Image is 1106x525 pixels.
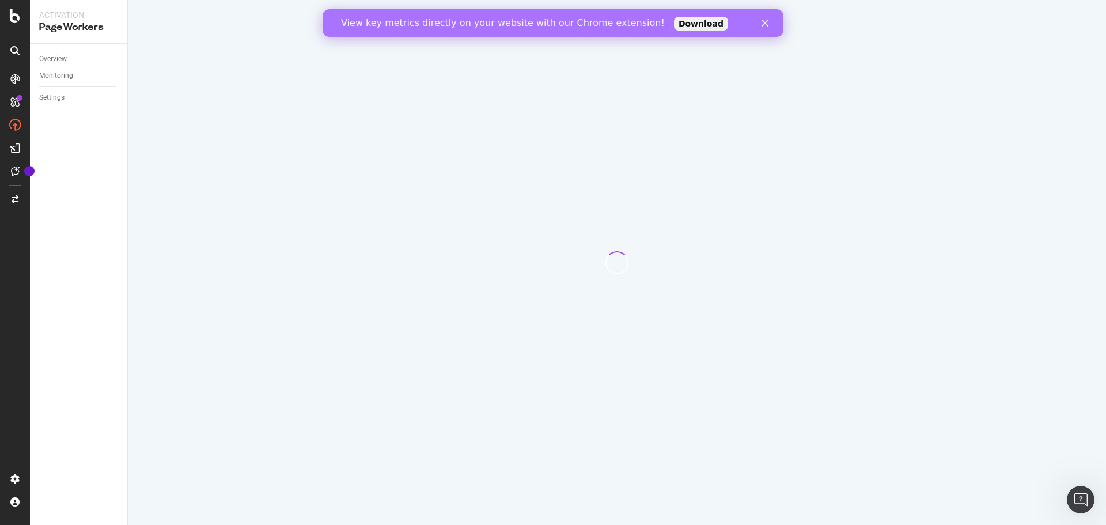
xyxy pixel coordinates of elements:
a: Overview [39,53,119,65]
iframe: Intercom live chat bannière [323,9,783,37]
a: Monitoring [39,70,119,82]
div: Fermer [439,10,450,17]
div: Activation [39,9,118,21]
div: Overview [39,53,67,65]
div: PageWorkers [39,21,118,34]
div: Tooltip anchor [24,166,35,176]
div: Settings [39,92,65,104]
div: Monitoring [39,70,73,82]
iframe: Intercom live chat [1067,486,1094,513]
a: Settings [39,92,119,104]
